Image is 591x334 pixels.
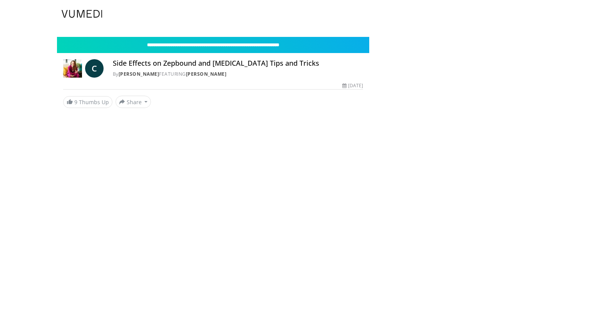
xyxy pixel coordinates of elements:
[74,98,77,106] span: 9
[113,59,363,68] h4: Side Effects on Zepbound and [MEDICAL_DATA] Tips and Tricks
[62,10,102,18] img: VuMedi Logo
[116,96,151,108] button: Share
[119,71,159,77] a: [PERSON_NAME]
[342,82,363,89] div: [DATE]
[186,71,227,77] a: [PERSON_NAME]
[63,59,82,78] img: Dr. Carolynn Francavilla
[63,96,112,108] a: 9 Thumbs Up
[85,59,104,78] a: C
[113,71,363,78] div: By FEATURING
